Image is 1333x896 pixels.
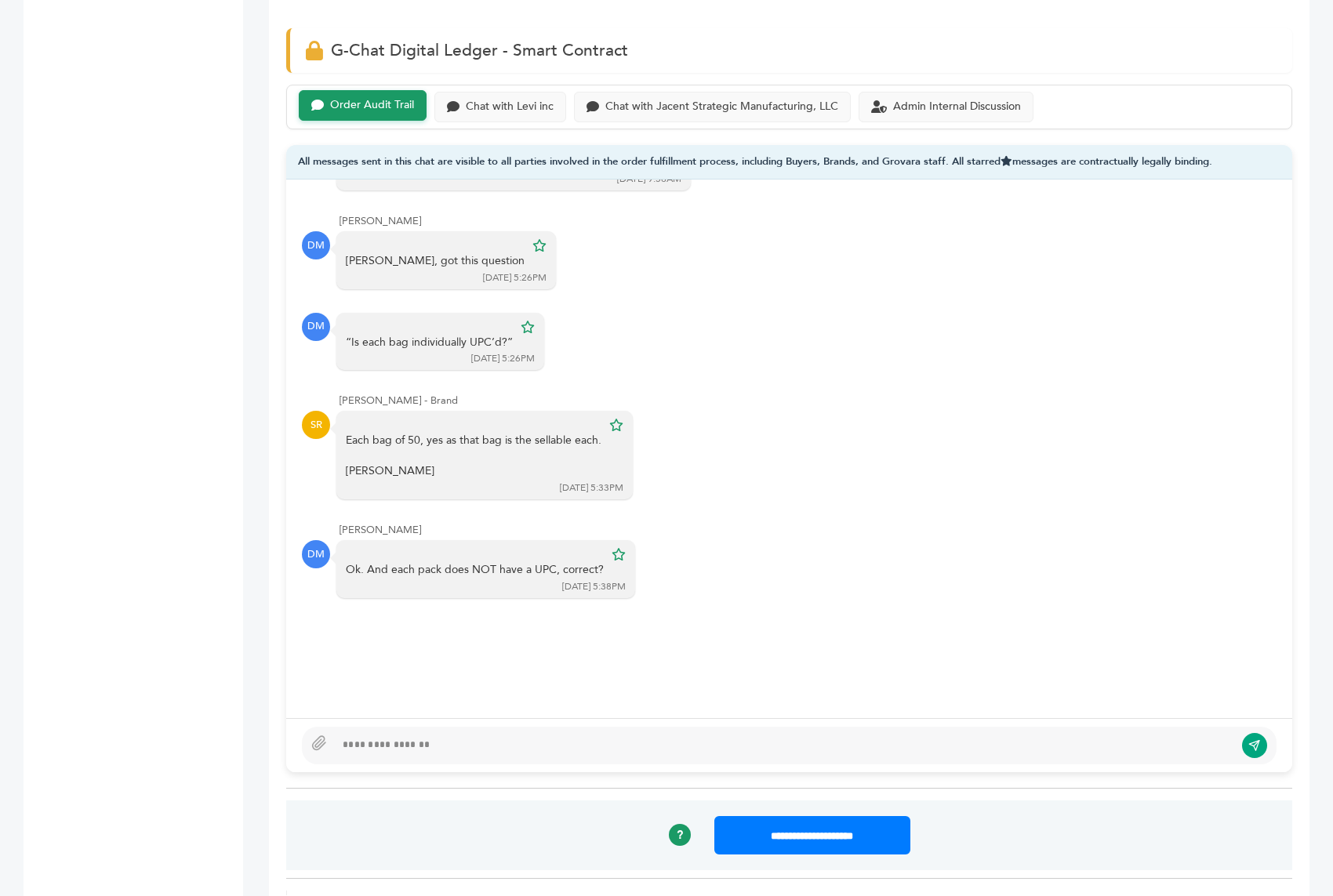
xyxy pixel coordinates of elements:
div: DM [302,231,330,259]
div: [PERSON_NAME] - Brand [340,394,1277,408]
div: [DATE] 5:38PM [562,580,626,593]
div: Chat with Jacent Strategic Manufacturing, LLC [605,100,838,114]
div: Each bag of 50, yes as that bag is the sellable each. [346,433,601,479]
div: Admin Internal Discussion [893,100,1021,114]
div: DM [302,313,330,341]
a: ? [669,824,691,846]
div: [PERSON_NAME], got this question [346,253,525,269]
div: [PERSON_NAME] [346,463,601,479]
div: “Is each bag individually UPC’d?” [346,335,513,350]
div: [DATE] 5:26PM [483,271,547,285]
div: DM [302,540,330,568]
div: [PERSON_NAME] [340,523,1277,537]
div: All messages sent in this chat are visible to all parties involved in the order fulfillment proce... [286,145,1292,180]
div: SR [302,411,330,439]
div: [PERSON_NAME] [340,214,1277,228]
div: Ok. And each pack does NOT have a UPC, correct? [346,562,604,578]
span: G-Chat Digital Ledger - Smart Contract [331,39,628,62]
div: [DATE] 5:26PM [471,352,535,365]
div: Order Audit Trail [330,99,414,112]
div: [DATE] 9:58AM [617,172,681,186]
div: Chat with Levi inc [466,100,554,114]
div: [DATE] 5:33PM [560,481,623,495]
